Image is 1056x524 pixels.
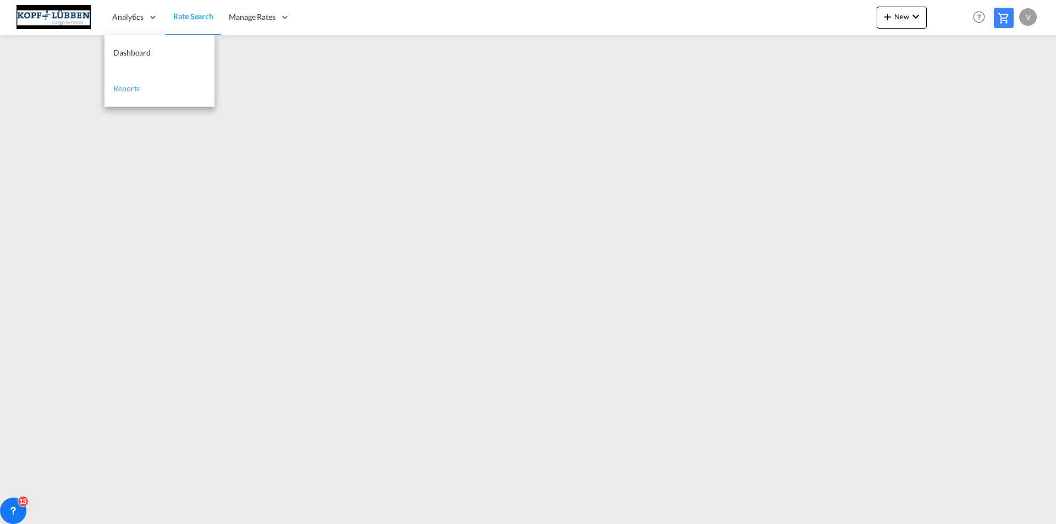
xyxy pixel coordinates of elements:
md-icon: icon-plus 400-fg [881,10,894,23]
div: Help [970,8,994,27]
div: v [1019,8,1037,26]
button: icon-plus 400-fgNewicon-chevron-down [877,7,927,29]
span: Rate Search [173,12,213,21]
span: Reports [113,84,140,93]
img: 25cf3bb0aafc11ee9c4fdbd399af7748.JPG [16,5,91,30]
md-icon: icon-chevron-down [909,10,922,23]
span: Analytics [112,12,144,23]
a: Reports [105,71,215,107]
span: New [881,12,922,21]
span: Manage Rates [229,12,276,23]
span: Help [970,8,988,26]
span: Dashboard [113,48,151,57]
a: Dashboard [105,35,215,71]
